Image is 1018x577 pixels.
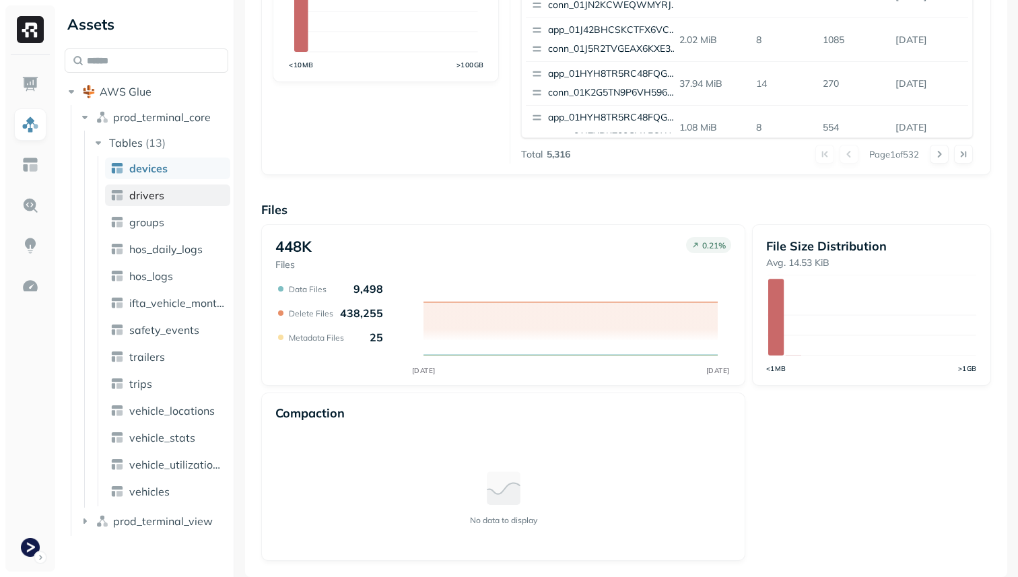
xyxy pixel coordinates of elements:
[110,162,124,175] img: table
[129,296,225,310] span: ifta_vehicle_months
[751,116,817,139] p: 8
[129,404,215,417] span: vehicle_locations
[110,215,124,229] img: table
[548,24,679,37] p: app_01J42BHCSKCTFX6VCA8QNRA04M
[110,485,124,498] img: table
[370,331,383,344] p: 25
[526,62,685,105] button: app_01HYH8TR5RC48FQG5C2P2F2Q6Kconn_01K2G5TN9P6VH596VC7CPJ00JR
[100,85,151,98] span: AWS Glue
[817,72,890,96] p: 270
[22,75,39,93] img: Dashboard
[105,158,230,179] a: devices
[275,405,345,421] p: Compaction
[129,215,164,229] span: groups
[411,366,435,375] tspan: [DATE]
[869,148,919,160] p: Page 1 of 532
[890,72,968,96] p: Aug 26, 2025
[817,116,890,139] p: 554
[129,269,173,283] span: hos_logs
[110,242,124,256] img: table
[526,18,685,61] button: app_01J42BHCSKCTFX6VCA8QNRA04Mconn_01J5R2TVGEAX6KXE36EQY4YCXK
[129,377,152,391] span: trips
[702,240,726,250] p: 0.21 %
[890,28,968,52] p: Aug 26, 2025
[261,202,991,217] p: Files
[105,400,230,421] a: vehicle_locations
[766,364,786,372] tspan: <1MB
[105,319,230,341] a: safety_events
[105,238,230,260] a: hos_daily_logs
[275,259,312,271] p: Files
[105,454,230,475] a: vehicle_utilization_day
[129,458,225,471] span: vehicle_utilization_day
[548,111,679,125] p: app_01HYH8TR5RC48FQG5C2P2F2Q6K
[78,106,229,128] button: prod_terminal_core
[110,377,124,391] img: table
[340,306,383,320] p: 438,255
[105,184,230,206] a: drivers
[22,237,39,254] img: Insights
[110,296,124,310] img: table
[78,510,229,532] button: prod_terminal_view
[22,156,39,174] img: Asset Explorer
[110,323,124,337] img: table
[470,515,537,525] p: No data to display
[110,431,124,444] img: table
[96,514,109,528] img: namespace
[105,427,230,448] a: vehicle_stats
[22,116,39,133] img: Assets
[548,42,679,56] p: conn_01J5R2TVGEAX6KXE36EQY4YCXK
[105,292,230,314] a: ifta_vehicle_months
[751,28,817,52] p: 8
[96,110,109,124] img: namespace
[22,197,39,214] img: Query Explorer
[110,269,124,283] img: table
[21,538,40,557] img: Terminal
[521,148,543,161] p: Total
[105,265,230,287] a: hos_logs
[129,189,164,202] span: drivers
[129,242,203,256] span: hos_daily_logs
[105,211,230,233] a: groups
[674,116,751,139] p: 1.08 MiB
[456,61,484,69] tspan: >100GB
[766,257,977,269] p: Avg. 14.53 KiB
[890,116,968,139] p: Aug 26, 2025
[817,28,890,52] p: 1085
[82,85,96,98] img: root
[110,189,124,202] img: table
[145,136,166,149] p: ( 13 )
[110,404,124,417] img: table
[674,72,751,96] p: 37.94 MiB
[275,237,312,256] p: 448K
[105,346,230,368] a: trailers
[706,366,729,375] tspan: [DATE]
[105,373,230,395] a: trips
[129,431,195,444] span: vehicle_stats
[547,148,570,161] p: 5,316
[110,458,124,471] img: table
[548,67,679,81] p: app_01HYH8TR5RC48FQG5C2P2F2Q6K
[548,130,679,143] p: conn_01JZXBKZ00CVAFQWHMFXTR716C
[353,282,383,296] p: 9,498
[113,110,211,124] span: prod_terminal_core
[109,136,143,149] span: Tables
[958,364,977,372] tspan: >1GB
[289,333,344,343] p: Metadata Files
[129,485,170,498] span: vehicles
[92,132,230,154] button: Tables(13)
[65,81,228,102] button: AWS Glue
[526,106,685,149] button: app_01HYH8TR5RC48FQG5C2P2F2Q6Kconn_01JZXBKZ00CVAFQWHMFXTR716C
[113,514,213,528] span: prod_terminal_view
[289,61,314,69] tspan: <10MB
[22,277,39,295] img: Optimization
[548,86,679,100] p: conn_01K2G5TN9P6VH596VC7CPJ00JR
[289,284,327,294] p: Data Files
[129,323,199,337] span: safety_events
[129,162,168,175] span: devices
[766,238,977,254] p: File Size Distribution
[289,308,333,318] p: Delete Files
[105,481,230,502] a: vehicles
[674,28,751,52] p: 2.02 MiB
[751,72,817,96] p: 14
